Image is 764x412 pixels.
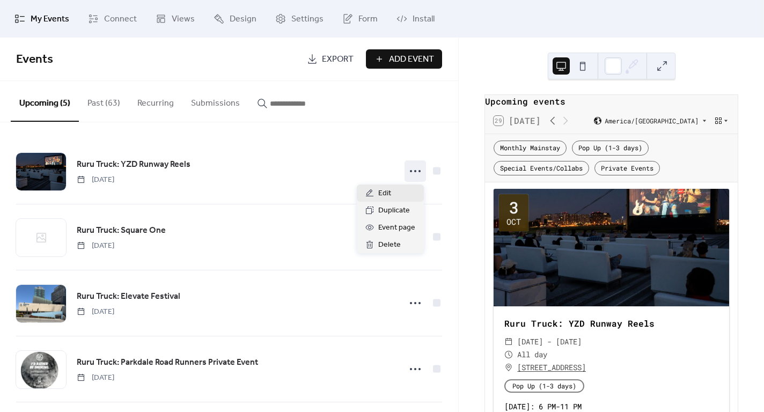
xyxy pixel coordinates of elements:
span: Settings [291,13,324,26]
span: Event page [378,222,415,234]
span: Export [322,53,354,66]
span: My Events [31,13,69,26]
a: Views [148,4,203,33]
span: Ruru Truck: Parkdale Road Runners Private Event [77,356,258,369]
a: Install [388,4,443,33]
span: Edit [378,187,391,200]
span: [DATE] [77,306,114,318]
span: Install [413,13,435,26]
button: Submissions [182,81,248,121]
span: Ruru Truck: YZD Runway Reels [77,158,190,171]
div: Private Events [594,161,660,176]
span: Views [172,13,195,26]
button: Past (63) [79,81,129,121]
a: Ruru Truck: Elevate Festival [77,290,180,304]
div: Oct [506,218,521,226]
span: [DATE] [77,240,114,252]
div: Special Events/Collabs [494,161,589,176]
span: [DATE] [77,174,114,186]
a: My Events [6,4,77,33]
div: Ruru Truck: YZD Runway Reels [494,317,729,330]
span: Connect [104,13,137,26]
button: Recurring [129,81,182,121]
a: Ruru Truck: Parkdale Road Runners Private Event [77,356,258,370]
a: Ruru Truck: Square One [77,224,166,238]
div: ​ [504,348,513,361]
div: Upcoming events [485,95,738,108]
span: Ruru Truck: Elevate Festival [77,290,180,303]
a: Form [334,4,386,33]
a: Design [205,4,265,33]
a: Export [299,49,362,69]
a: Connect [80,4,145,33]
span: Form [358,13,378,26]
span: Events [16,48,53,71]
span: Design [230,13,256,26]
span: Ruru Truck: Square One [77,224,166,237]
span: [DATE] [77,372,114,384]
span: Add Event [389,53,434,66]
div: Monthly Mainstay [494,141,567,156]
a: [STREET_ADDRESS] [517,361,586,374]
span: [DATE] - [DATE] [517,335,582,348]
div: 3 [509,200,519,216]
span: All day [517,348,547,361]
a: Ruru Truck: YZD Runway Reels [77,158,190,172]
span: America/[GEOGRAPHIC_DATA] [605,117,699,124]
span: Duplicate [378,204,410,217]
button: Upcoming (5) [11,81,79,122]
span: Delete [378,239,401,252]
div: ​ [504,361,513,374]
div: Pop Up (1-3 days) [572,141,649,156]
div: ​ [504,335,513,348]
a: Settings [267,4,332,33]
button: Add Event [366,49,442,69]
